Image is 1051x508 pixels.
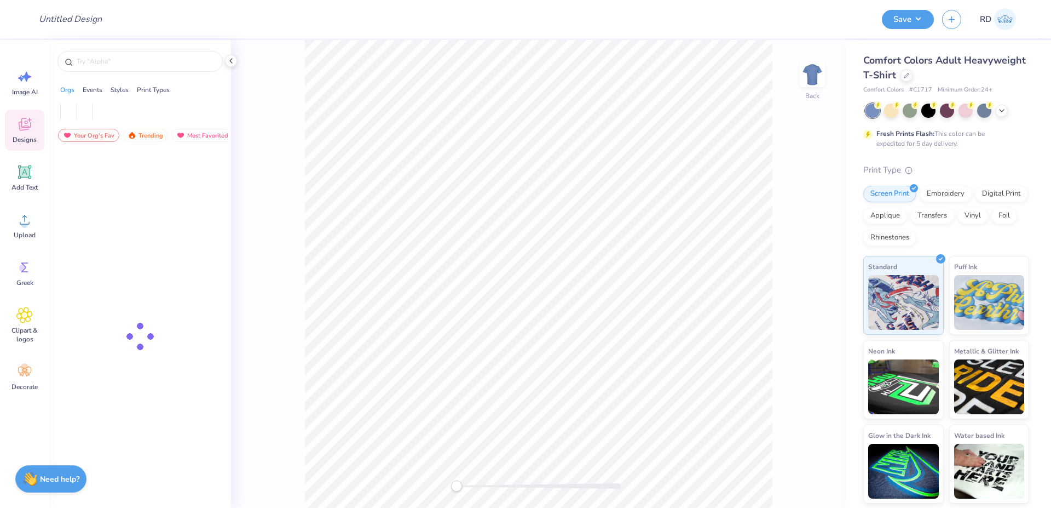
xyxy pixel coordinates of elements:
img: most_fav.gif [176,132,185,139]
div: Styles [111,85,129,95]
div: Accessibility label [451,481,462,492]
span: Minimum Order: 24 + [938,85,992,95]
div: Screen Print [863,186,916,202]
span: Designs [13,135,37,144]
img: Glow in the Dark Ink [868,444,939,499]
span: Standard [868,261,897,272]
strong: Need help? [40,474,79,484]
div: This color can be expedited for 5 day delivery. [876,129,1011,149]
img: Back [801,64,823,85]
div: Transfers [910,208,954,224]
img: Metallic & Glitter Ink [954,359,1025,414]
div: Orgs [60,85,74,95]
span: Decorate [11,383,38,391]
div: Rhinestones [863,230,916,246]
img: trending.gif [128,132,136,139]
div: Your Org's Fav [58,129,119,142]
span: RD [980,13,991,26]
strong: Fresh Prints Flash: [876,129,934,138]
img: most_fav.gif [63,132,72,139]
div: Events [83,85,102,95]
span: Add Text [11,183,38,192]
div: Print Type [863,164,1029,176]
span: Glow in the Dark Ink [868,430,931,441]
span: Clipart & logos [7,326,43,344]
span: Neon Ink [868,345,895,357]
img: Puff Ink [954,275,1025,330]
img: Standard [868,275,939,330]
span: Greek [16,278,33,287]
div: Embroidery [920,186,972,202]
img: Rommel Del Rosario [994,8,1016,30]
span: # C1717 [909,85,932,95]
div: Most Favorited [171,129,233,142]
div: Applique [863,208,907,224]
span: Image AI [12,88,38,96]
span: Comfort Colors Adult Heavyweight T-Shirt [863,54,1026,82]
input: Try "Alpha" [76,56,216,67]
img: Neon Ink [868,359,939,414]
div: Foil [991,208,1017,224]
button: Save [882,10,934,29]
div: Vinyl [957,208,988,224]
img: Water based Ink [954,444,1025,499]
div: Back [805,91,819,101]
div: Trending [123,129,168,142]
input: Untitled Design [30,8,111,30]
span: Puff Ink [954,261,977,272]
div: Print Types [137,85,170,95]
div: Digital Print [975,186,1028,202]
span: Metallic & Glitter Ink [954,345,1019,357]
span: Upload [14,231,36,239]
a: RD [975,8,1021,30]
span: Water based Ink [954,430,1004,441]
span: Comfort Colors [863,85,904,95]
